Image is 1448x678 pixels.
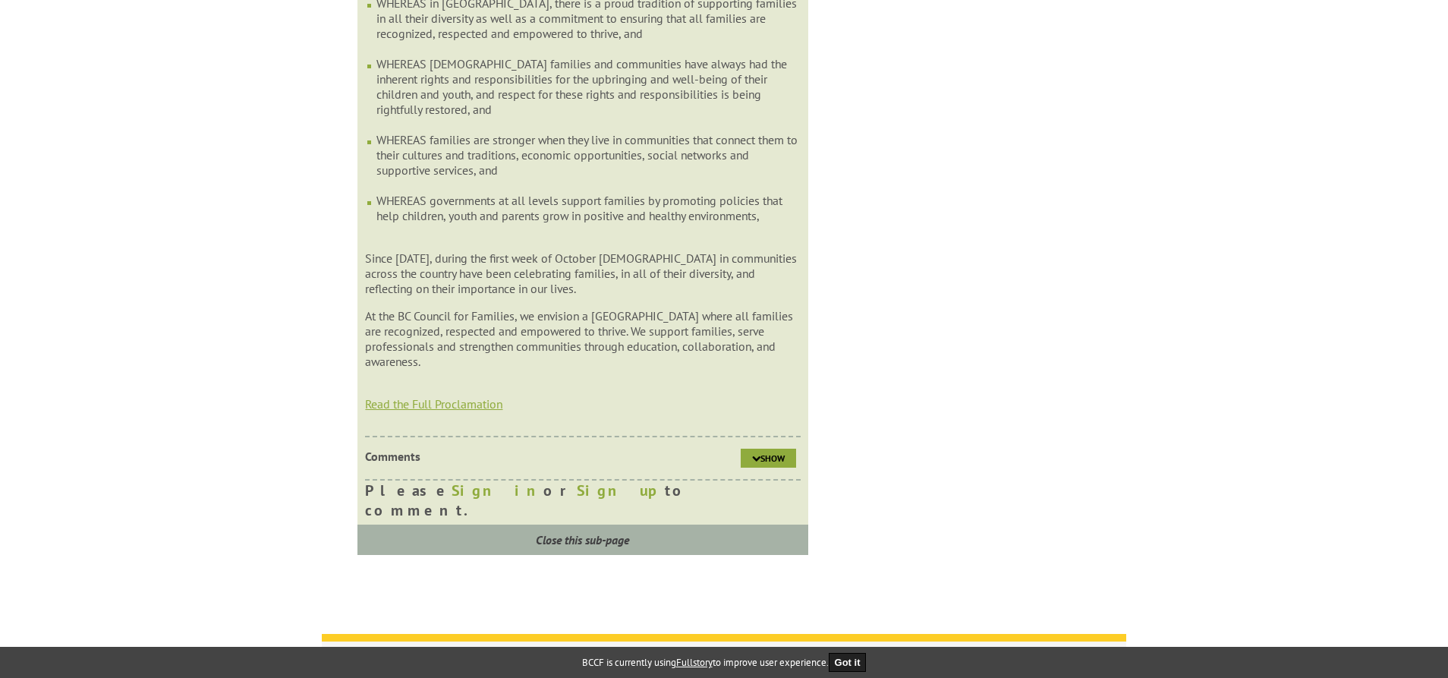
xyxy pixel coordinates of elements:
p: Since [DATE], during the first week of October [DEMOGRAPHIC_DATA] in communities across the count... [365,251,800,296]
a: Fullstory [676,656,713,669]
a: News [333,644,391,673]
a: Contact [650,644,725,673]
li: WHEREAS [DEMOGRAPHIC_DATA] families and communities have always had the inherent rights and respo... [376,56,800,132]
a: Sitemap [736,644,807,673]
button: Got it [829,653,867,672]
p: Comments [365,449,581,464]
p: At the BC Council for Families, we envision a [GEOGRAPHIC_DATA] where all families are recognized... [365,308,800,369]
i: Close this sub-page [536,532,629,547]
a: Show [741,449,796,468]
span: Show [760,453,785,464]
a: Sign up [577,481,665,500]
li: WHEREAS governments at all levels support families by promoting policies that help children, yout... [376,193,800,238]
a: Sign in [452,481,543,500]
a: Close this sub-page [357,525,807,555]
a: About [402,644,465,673]
a: Read the Full Proclamation [365,396,502,412]
a: Programs [477,644,559,673]
li: WHEREAS families are stronger when they live in communities that connect them to their cultures a... [376,132,800,193]
div: Please or to comment. [365,481,800,520]
a: Donate [570,644,639,673]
